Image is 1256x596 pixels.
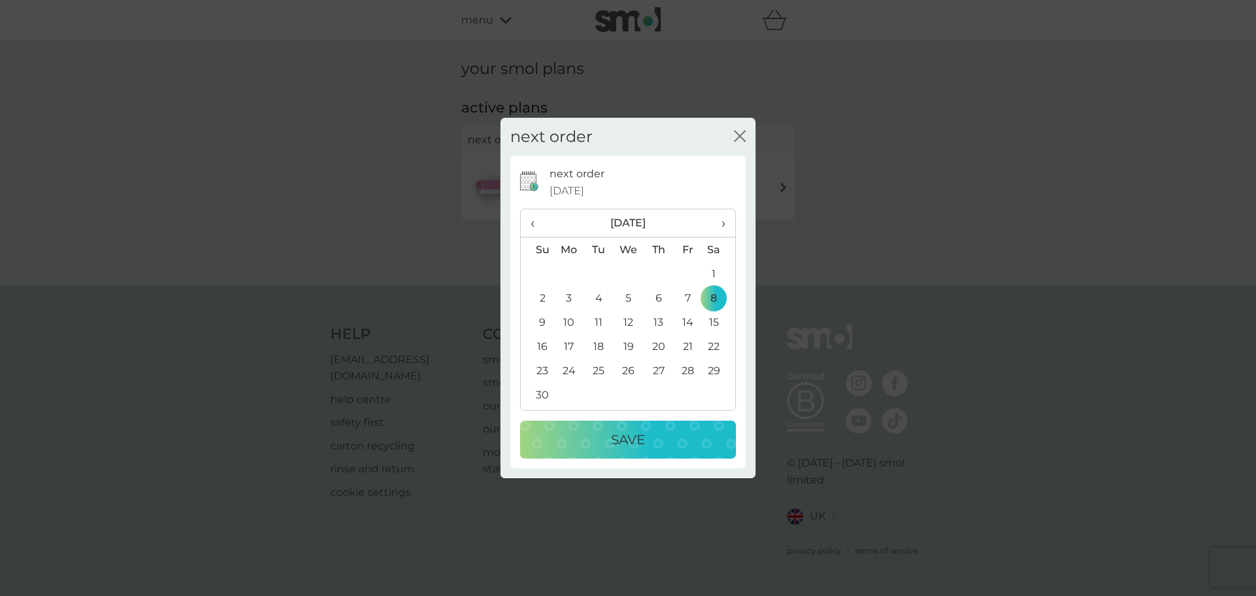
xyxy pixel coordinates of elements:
td: 19 [614,334,644,359]
td: 11 [584,310,614,334]
td: 10 [554,310,584,334]
td: 6 [644,286,673,310]
td: 30 [521,383,554,407]
td: 24 [554,359,584,383]
td: 22 [703,334,735,359]
td: 7 [673,286,703,310]
th: Sa [703,237,735,262]
td: 21 [673,334,703,359]
td: 4 [584,286,614,310]
td: 27 [644,359,673,383]
th: Su [521,237,554,262]
th: We [614,237,644,262]
td: 1 [703,262,735,286]
p: Save [611,429,645,450]
td: 29 [703,359,735,383]
span: [DATE] [549,183,584,200]
td: 3 [554,286,584,310]
button: Save [520,421,736,459]
td: 16 [521,334,554,359]
td: 20 [644,334,673,359]
td: 2 [521,286,554,310]
span: ‹ [531,209,544,237]
td: 25 [584,359,614,383]
span: › [712,209,725,237]
h2: next order [510,128,593,147]
td: 9 [521,310,554,334]
th: Mo [554,237,584,262]
th: Tu [584,237,614,262]
p: next order [549,166,604,183]
th: Th [644,237,673,262]
td: 8 [703,286,735,310]
td: 18 [584,334,614,359]
button: close [734,130,746,144]
td: 5 [614,286,644,310]
td: 14 [673,310,703,334]
th: Fr [673,237,703,262]
td: 26 [614,359,644,383]
td: 12 [614,310,644,334]
td: 15 [703,310,735,334]
td: 23 [521,359,554,383]
td: 17 [554,334,584,359]
th: [DATE] [554,209,703,237]
td: 13 [644,310,673,334]
td: 28 [673,359,703,383]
